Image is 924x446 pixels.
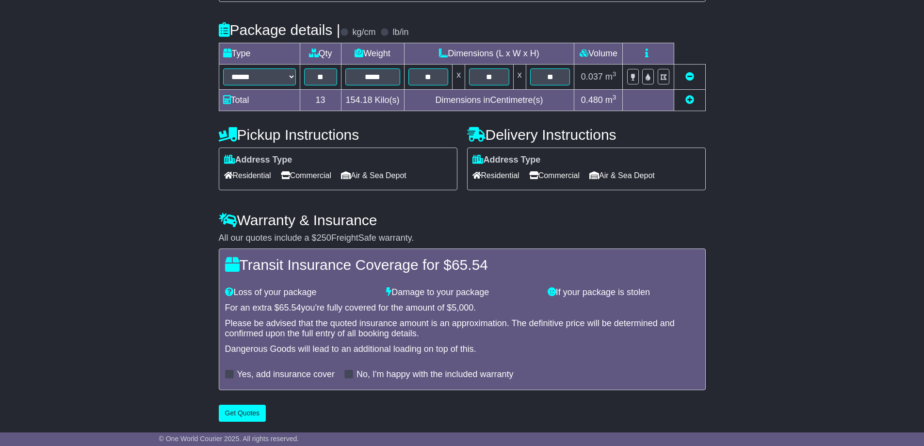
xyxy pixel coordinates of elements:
[341,43,404,65] td: Weight
[529,168,580,183] span: Commercial
[581,72,603,82] span: 0.037
[685,72,694,82] a: Remove this item
[589,168,655,183] span: Air & Sea Depot
[453,65,465,90] td: x
[452,257,488,273] span: 65.54
[281,168,331,183] span: Commercial
[574,43,623,65] td: Volume
[392,27,408,38] label: lb/in
[219,22,340,38] h4: Package details |
[452,303,473,313] span: 5,000
[220,287,382,298] div: Loss of your package
[341,90,404,111] td: Kilo(s)
[345,95,372,105] span: 154.18
[279,303,301,313] span: 65.54
[225,303,699,314] div: For an extra $ you're fully covered for the amount of $ .
[513,65,526,90] td: x
[300,43,341,65] td: Qty
[159,435,299,443] span: © One World Courier 2025. All rights reserved.
[219,127,457,143] h4: Pickup Instructions
[581,95,603,105] span: 0.480
[219,405,266,422] button: Get Quotes
[341,168,406,183] span: Air & Sea Depot
[224,155,292,165] label: Address Type
[381,287,543,298] div: Damage to your package
[472,168,519,183] span: Residential
[605,72,616,82] span: m
[317,233,331,243] span: 250
[237,369,335,380] label: Yes, add insurance cover
[404,90,574,111] td: Dimensions in Centimetre(s)
[219,233,706,244] div: All our quotes include a $ FreightSafe warranty.
[219,90,300,111] td: Total
[613,70,616,78] sup: 3
[225,257,699,273] h4: Transit Insurance Coverage for $
[467,127,706,143] h4: Delivery Instructions
[225,344,699,355] div: Dangerous Goods will lead to an additional loading on top of this.
[357,369,514,380] label: No, I'm happy with the included warranty
[605,95,616,105] span: m
[352,27,375,38] label: kg/cm
[613,94,616,101] sup: 3
[219,212,706,228] h4: Warranty & Insurance
[225,318,699,339] div: Please be advised that the quoted insurance amount is an approximation. The definitive price will...
[404,43,574,65] td: Dimensions (L x W x H)
[300,90,341,111] td: 13
[543,287,704,298] div: If your package is stolen
[685,95,694,105] a: Add new item
[224,168,271,183] span: Residential
[219,43,300,65] td: Type
[472,155,541,165] label: Address Type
